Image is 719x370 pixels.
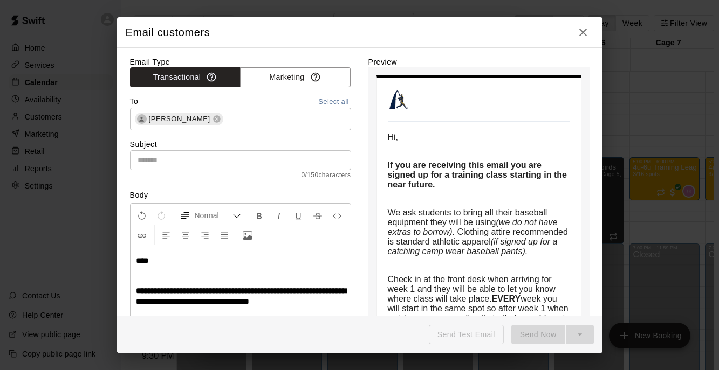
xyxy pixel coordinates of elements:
span: We ask students to bring all their baseball equipment they will be using [388,208,550,227]
button: Select all [317,96,351,108]
span: [PERSON_NAME] [145,114,215,124]
label: Body [130,190,351,200]
span: Hi, [388,132,399,142]
label: Preview [368,57,590,67]
button: Format Italics [270,206,288,225]
button: Transactional [130,67,241,87]
button: Marketing [240,67,351,87]
label: Subject [130,139,351,150]
em: (if signed up for a catching camp wear baseball pants). [388,237,560,256]
button: Format Underline [289,206,307,225]
span: 0 / 150 characters [130,170,351,181]
div: [PERSON_NAME] [135,113,223,125]
label: Email Type [130,57,351,67]
button: Format Bold [250,206,269,225]
div: Eamonn Farrell [137,114,147,124]
button: Format Strikethrough [309,206,327,225]
div: split button [511,325,594,345]
button: Left Align [157,225,175,245]
em: (we do not have extras to borrow) [388,218,560,236]
button: Justify Align [215,225,234,245]
button: Upload Image [238,225,257,245]
span: week you will start in the same spot so after week 1 when arriving you can go directly to that cage [388,294,571,323]
button: Insert Code [328,206,346,225]
button: Insert Link [133,225,151,245]
button: Formatting Options [175,206,245,225]
button: Undo [133,206,151,225]
span: Check in at the front desk when arriving for week 1 and they will be able to let you know where c... [388,275,558,303]
button: Center Align [176,225,195,245]
strong: EVERY [491,294,521,303]
span: Normal [195,210,232,221]
h5: Email customers [126,25,210,40]
button: Right Align [196,225,214,245]
img: 314 Training Academy [388,89,409,110]
label: To [130,96,139,108]
button: Redo [152,206,170,225]
span: . Clothing attire recommended is standard athletic apparel [388,227,571,246]
strong: If you are receiving this email you are signed up for a training class starting in the near future. [388,160,570,189]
